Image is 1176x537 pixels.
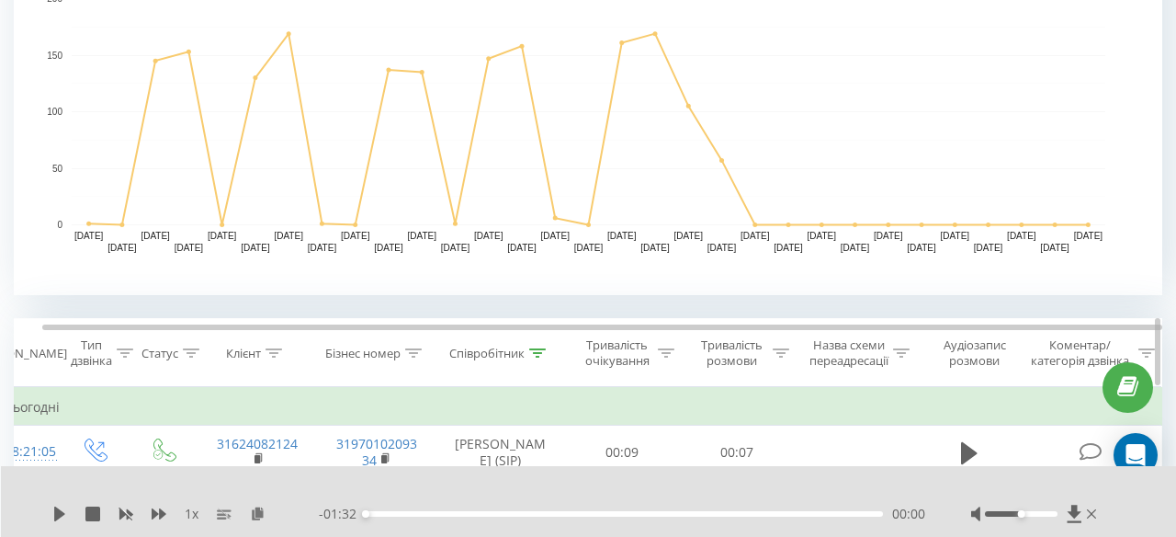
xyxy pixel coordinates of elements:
[436,426,565,479] td: [PERSON_NAME] (SIP)
[1040,243,1069,253] text: [DATE]
[640,243,670,253] text: [DATE]
[47,51,62,61] text: 150
[141,231,170,241] text: [DATE]
[474,231,503,241] text: [DATE]
[175,243,204,253] text: [DATE]
[336,435,417,469] a: 3197010209334
[362,510,369,518] div: Accessibility label
[774,243,803,253] text: [DATE]
[581,337,653,369] div: Тривалість очікування
[892,505,925,523] span: 00:00
[208,231,237,241] text: [DATE]
[107,243,137,253] text: [DATE]
[1114,433,1158,477] div: Open Intercom Messenger
[574,243,604,253] text: [DATE]
[52,164,63,174] text: 50
[941,231,970,241] text: [DATE]
[607,231,637,241] text: [DATE]
[141,346,178,361] div: Статус
[874,231,903,241] text: [DATE]
[274,231,303,241] text: [DATE]
[1017,510,1024,518] div: Accessibility label
[47,107,62,117] text: 100
[319,505,366,523] span: - 01:32
[71,337,112,369] div: Тип дзвінка
[341,231,370,241] text: [DATE]
[226,346,261,361] div: Клієнт
[217,435,298,452] a: 31624082124
[441,243,470,253] text: [DATE]
[674,231,704,241] text: [DATE]
[5,434,41,470] div: 18:21:05
[1074,231,1103,241] text: [DATE]
[565,426,680,479] td: 00:09
[407,231,436,241] text: [DATE]
[74,231,104,241] text: [DATE]
[930,337,1019,369] div: Аудіозапис розмови
[241,243,270,253] text: [DATE]
[1007,231,1036,241] text: [DATE]
[540,231,570,241] text: [DATE]
[507,243,537,253] text: [DATE]
[974,243,1003,253] text: [DATE]
[325,346,401,361] div: Бізнес номер
[1026,337,1134,369] div: Коментар/категорія дзвінка
[695,337,768,369] div: Тривалість розмови
[808,231,837,241] text: [DATE]
[907,243,936,253] text: [DATE]
[374,243,403,253] text: [DATE]
[185,505,198,523] span: 1 x
[707,243,737,253] text: [DATE]
[841,243,870,253] text: [DATE]
[809,337,888,369] div: Назва схеми переадресації
[308,243,337,253] text: [DATE]
[449,346,525,361] div: Співробітник
[57,220,62,230] text: 0
[680,426,795,479] td: 00:07
[741,231,770,241] text: [DATE]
